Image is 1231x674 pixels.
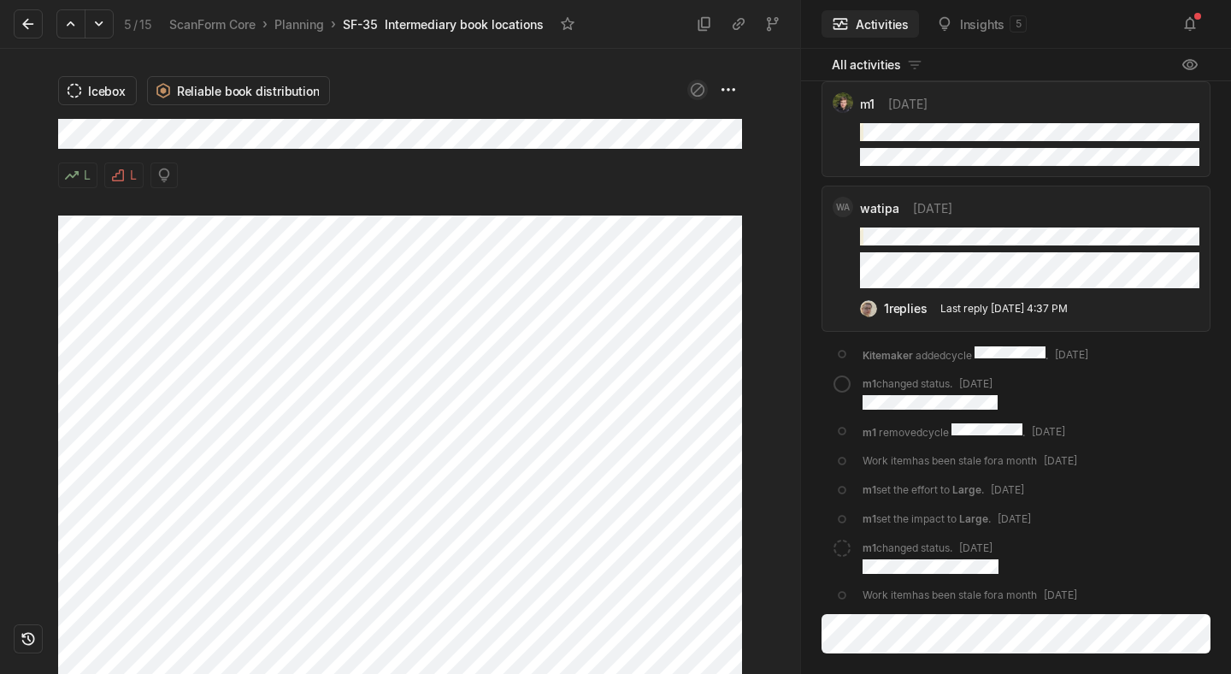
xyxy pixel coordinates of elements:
span: m1 [863,541,876,554]
div: SF-35 [343,15,378,33]
span: [DATE] [998,512,1031,525]
div: ScanForm Core [169,15,256,33]
span: Large [959,512,988,525]
div: 5 [1010,15,1027,33]
span: [DATE] [1055,348,1088,361]
div: Work item has been stale for a month [863,453,1077,469]
button: L [58,163,97,188]
img: amst.jpeg [833,92,853,113]
button: Icebox [58,76,137,105]
span: [DATE] [959,377,992,390]
span: Large [952,483,981,496]
div: added cycle . [863,346,1088,364]
span: m1 [863,425,876,438]
button: Insights5 [926,10,1037,38]
span: WA [836,197,849,217]
span: / [133,17,138,32]
span: [DATE] [913,199,952,217]
div: changed status . [863,376,998,410]
button: All activities [822,51,934,79]
img: 20250221_115720.jpg [860,300,877,317]
span: m1 [863,483,876,496]
span: All activities [832,56,901,74]
span: Reliable book distribution [177,82,320,100]
span: [DATE] [1044,588,1077,601]
span: [DATE] [1044,454,1077,467]
div: 5 15 [124,15,152,33]
div: 1 replies [884,299,927,317]
div: › [331,15,336,33]
div: Last reply [DATE] 4:37 PM [940,301,1068,316]
div: set the impact to . [863,511,1031,527]
a: Planning [271,13,327,36]
span: [DATE] [888,95,928,113]
span: watipa [860,199,899,217]
span: m1 [860,95,875,113]
div: changed status . [863,541,998,574]
div: Intermediary book locations [385,15,544,33]
button: Reliable book distribution [147,76,331,105]
span: m1 [863,512,876,525]
a: ScanForm Core [166,13,259,36]
button: Activities [822,10,919,38]
div: removed cycle . [863,423,1065,440]
div: Work item has been stale for a month [863,588,1077,603]
span: L [130,163,137,187]
span: m1 [863,377,876,390]
span: L [84,163,91,187]
span: [DATE] [1032,425,1065,438]
button: L [104,163,144,188]
span: Kitemaker [863,348,913,361]
span: [DATE] [959,541,992,554]
div: set the effort to . [863,482,1024,498]
span: [DATE] [991,483,1024,496]
div: › [262,15,268,33]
